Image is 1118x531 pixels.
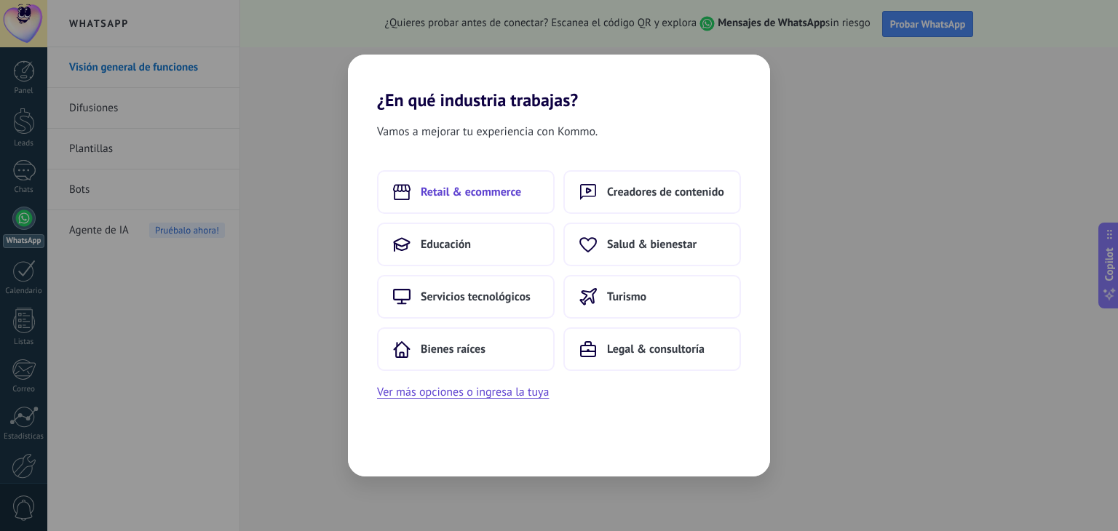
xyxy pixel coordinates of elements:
[377,275,555,319] button: Servicios tecnológicos
[563,223,741,266] button: Salud & bienestar
[377,122,598,141] span: Vamos a mejorar tu experiencia con Kommo.
[377,327,555,371] button: Bienes raíces
[421,290,531,304] span: Servicios tecnológicos
[377,170,555,214] button: Retail & ecommerce
[607,237,697,252] span: Salud & bienestar
[377,223,555,266] button: Educación
[563,275,741,319] button: Turismo
[421,185,521,199] span: Retail & ecommerce
[421,237,471,252] span: Educación
[607,185,724,199] span: Creadores de contenido
[421,342,485,356] span: Bienes raíces
[563,327,741,371] button: Legal & consultoría
[377,383,549,402] button: Ver más opciones o ingresa la tuya
[348,55,770,111] h2: ¿En qué industria trabajas?
[607,342,705,356] span: Legal & consultoría
[607,290,646,304] span: Turismo
[563,170,741,214] button: Creadores de contenido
